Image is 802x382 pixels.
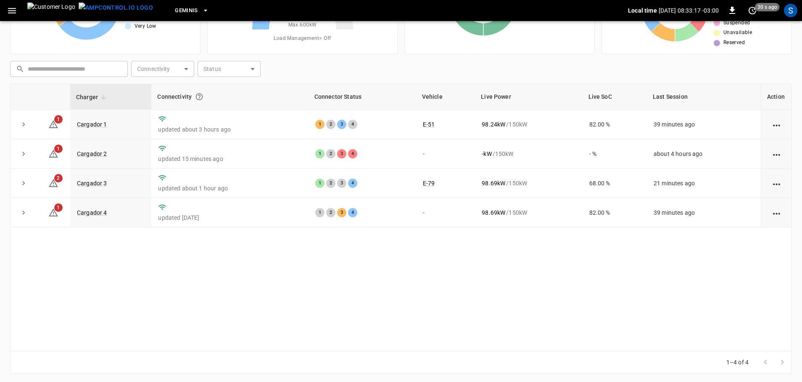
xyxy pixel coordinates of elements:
td: - [416,198,475,227]
a: 1 [48,209,58,216]
div: 3 [337,208,346,217]
p: 98.69 kW [482,179,505,187]
div: / 150 kW [482,179,575,187]
div: action cell options [771,120,782,129]
div: action cell options [771,208,782,217]
div: profile-icon [784,4,797,17]
a: 1 [48,120,58,127]
div: 3 [337,120,346,129]
th: Action [761,84,791,110]
div: action cell options [771,150,782,158]
span: Load Management = Off [274,34,331,43]
span: Very Low [135,22,156,31]
th: Live Power [475,84,582,110]
td: 39 minutes ago [647,110,761,139]
p: 98.69 kW [482,208,505,217]
p: 98.24 kW [482,120,505,129]
span: Max. 600 kW [288,21,317,29]
div: 2 [326,120,335,129]
p: Local time [628,6,657,15]
button: set refresh interval [746,4,759,17]
td: - [416,139,475,169]
img: Customer Logo [27,3,75,18]
div: / 150 kW [482,208,575,217]
th: Connector Status [309,84,416,110]
span: Charger [76,92,109,102]
div: 3 [337,179,346,188]
div: 4 [348,208,357,217]
div: 1 [315,179,324,188]
div: / 150 kW [482,150,575,158]
p: [DATE] 08:33:17 -03:00 [659,6,719,15]
p: updated about 3 hours ago [158,125,301,134]
span: Suspended [723,19,750,27]
div: 2 [326,149,335,158]
th: Live SoC [583,84,647,110]
a: Cargador 3 [77,180,107,187]
div: 2 [326,179,335,188]
span: 1 [54,145,63,153]
span: 2 [54,174,63,182]
span: Reserved [723,39,745,47]
div: 3 [337,149,346,158]
p: - kW [482,150,491,158]
span: Geminis [175,6,198,16]
p: updated about 1 hour ago [158,184,301,192]
div: 1 [315,208,324,217]
span: 30 s ago [755,3,780,11]
div: 4 [348,179,357,188]
a: Cargador 4 [77,209,107,216]
td: 68.00 % [583,169,647,198]
button: expand row [17,148,30,160]
button: expand row [17,206,30,219]
div: action cell options [771,179,782,187]
img: ampcontrol.io logo [79,3,153,13]
p: updated 15 minutes ago [158,155,301,163]
div: 1 [315,149,324,158]
div: 4 [348,120,357,129]
div: 4 [348,149,357,158]
p: updated [DATE] [158,213,301,222]
a: Cargador 1 [77,121,107,128]
td: 39 minutes ago [647,198,761,227]
div: 1 [315,120,324,129]
div: / 150 kW [482,120,575,129]
span: Unavailable [723,29,752,37]
button: Geminis [171,3,212,19]
span: 1 [54,115,63,124]
td: - % [583,139,647,169]
td: 82.00 % [583,198,647,227]
th: Last Session [647,84,761,110]
a: 1 [48,150,58,156]
div: Connectivity [157,89,302,104]
p: 1–4 of 4 [726,358,749,366]
div: 2 [326,208,335,217]
span: 1 [54,203,63,212]
td: about 4 hours ago [647,139,761,169]
th: Vehicle [416,84,475,110]
a: E-79 [423,180,435,187]
button: expand row [17,118,30,131]
td: 21 minutes ago [647,169,761,198]
a: 2 [48,179,58,186]
button: Connection between the charger and our software. [192,89,207,104]
button: expand row [17,177,30,190]
td: 82.00 % [583,110,647,139]
a: Cargador 2 [77,150,107,157]
a: E-51 [423,121,435,128]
